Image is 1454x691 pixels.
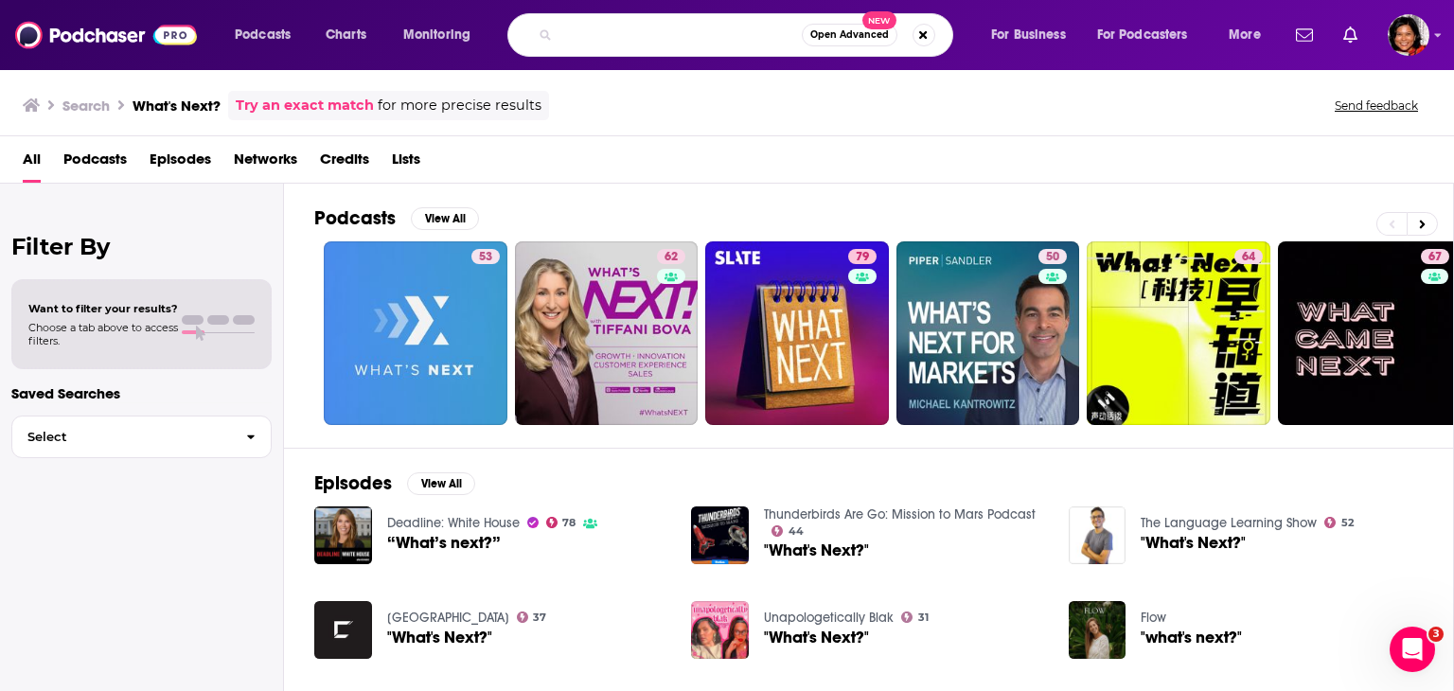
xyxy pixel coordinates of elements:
button: open menu [222,20,315,50]
a: Charts [313,20,378,50]
a: 62 [515,241,699,425]
a: 64 [1234,249,1263,264]
span: "What's Next?" [764,629,869,646]
h2: Filter By [11,233,272,260]
span: "what's next?" [1141,629,1242,646]
div: Search podcasts, credits, & more... [525,13,971,57]
button: Show profile menu [1388,14,1429,56]
a: 62 [657,249,685,264]
h3: What's Next? [133,97,221,115]
span: 44 [789,527,804,536]
a: Show notifications dropdown [1288,19,1321,51]
a: 78 [546,517,576,528]
span: New [862,11,896,29]
a: EpisodesView All [314,471,475,495]
img: "What's Next?" [691,506,749,564]
span: 53 [479,248,492,267]
span: 3 [1428,627,1444,642]
a: Try an exact match [236,95,374,116]
a: Thunderbirds Are Go: Mission to Mars Podcast [764,506,1036,523]
span: Logged in as terelynbc [1388,14,1429,56]
span: for more precise results [378,95,541,116]
a: 44 [771,525,804,537]
button: open menu [390,20,495,50]
span: Charts [326,22,366,48]
a: "What's Next?" [387,629,492,646]
span: 31 [918,613,929,622]
a: Unapologetically Blak [764,610,894,626]
img: Podchaser - Follow, Share and Rate Podcasts [15,17,197,53]
h2: Podcasts [314,206,396,230]
span: 78 [562,519,576,527]
a: "What's Next?" [1069,506,1126,564]
a: Deadline: White House [387,515,520,531]
span: 50 [1046,248,1059,267]
a: 53 [324,241,507,425]
a: 31 [901,611,929,623]
img: User Profile [1388,14,1429,56]
a: 64 [1087,241,1270,425]
a: 50 [1038,249,1067,264]
span: 67 [1428,248,1442,267]
a: Networks [234,144,297,183]
span: Choose a tab above to access filters. [28,321,178,347]
span: For Podcasters [1097,22,1188,48]
a: 53 [471,249,500,264]
span: Monitoring [403,22,470,48]
span: 64 [1242,248,1255,267]
a: "What's Next?" [1141,535,1246,551]
p: Saved Searches [11,384,272,402]
a: Podcasts [63,144,127,183]
a: 79 [848,249,877,264]
a: 52 [1324,517,1354,528]
img: “What’s next?” [314,506,372,564]
span: 37 [533,613,546,622]
a: “What’s next?” [387,535,501,551]
span: Open Advanced [810,30,889,40]
h3: Search [62,97,110,115]
img: "What's Next?" [314,601,372,659]
a: The Language Learning Show [1141,515,1317,531]
a: Flow [1141,610,1166,626]
button: View All [411,207,479,230]
button: open menu [978,20,1090,50]
span: More [1229,22,1261,48]
span: For Business [991,22,1066,48]
span: 79 [856,248,869,267]
button: open menu [1085,20,1215,50]
span: Credits [320,144,369,183]
button: open menu [1215,20,1285,50]
button: View All [407,472,475,495]
iframe: Intercom live chat [1390,627,1435,672]
h2: Episodes [314,471,392,495]
button: Send feedback [1329,97,1424,114]
span: Podcasts [235,22,291,48]
a: "What's Next?" [764,542,869,558]
a: Lists [392,144,420,183]
a: All [23,144,41,183]
span: Episodes [150,144,211,183]
a: Show notifications dropdown [1336,19,1365,51]
a: 50 [896,241,1080,425]
a: 37 [517,611,547,623]
span: 52 [1341,519,1354,527]
img: "What's Next?" [691,601,749,659]
span: Select [12,431,231,443]
a: 79 [705,241,889,425]
a: CWC Bay Area [387,610,509,626]
img: "what's next?" [1069,601,1126,659]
